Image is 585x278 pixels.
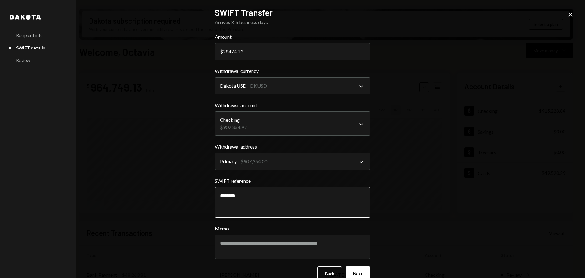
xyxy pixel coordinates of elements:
[215,111,370,136] button: Withdrawal account
[215,43,370,60] input: 0.00
[215,19,370,26] div: Arrives 3-5 business days
[215,33,370,41] label: Amount
[240,158,267,165] div: $907,354.00
[16,58,30,63] div: Review
[220,49,223,54] div: $
[215,77,370,94] button: Withdrawal currency
[215,7,370,19] h2: SWIFT Transfer
[215,102,370,109] label: Withdrawal account
[215,177,370,185] label: SWIFT reference
[16,33,43,38] div: Recipient info
[215,225,370,232] label: Memo
[16,45,45,50] div: SWIFT details
[250,82,267,89] div: DKUSD
[215,153,370,170] button: Withdrawal address
[215,143,370,150] label: Withdrawal address
[215,67,370,75] label: Withdrawal currency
